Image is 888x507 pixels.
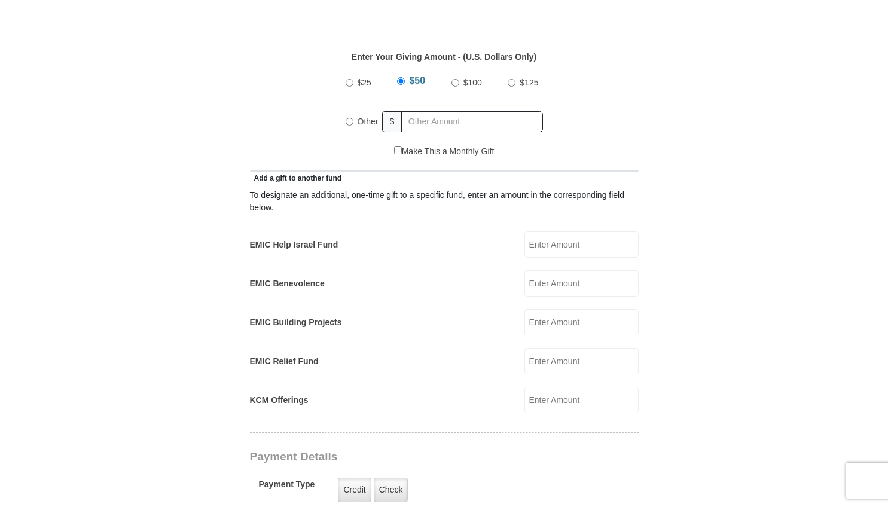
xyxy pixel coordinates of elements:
[250,174,342,182] span: Add a gift to another fund
[524,387,639,413] input: Enter Amount
[338,478,371,502] label: Credit
[374,478,408,502] label: Check
[463,78,482,87] span: $100
[358,78,371,87] span: $25
[524,348,639,374] input: Enter Amount
[524,309,639,335] input: Enter Amount
[524,270,639,297] input: Enter Amount
[524,231,639,258] input: Enter Amount
[250,450,555,464] h3: Payment Details
[250,277,325,290] label: EMIC Benevolence
[382,111,402,132] span: $
[250,316,342,329] label: EMIC Building Projects
[250,394,309,407] label: KCM Offerings
[520,78,538,87] span: $125
[358,117,379,126] span: Other
[250,239,338,251] label: EMIC Help Israel Fund
[250,355,319,368] label: EMIC Relief Fund
[250,189,639,214] div: To designate an additional, one-time gift to a specific fund, enter an amount in the correspondin...
[259,479,315,496] h5: Payment Type
[352,52,536,62] strong: Enter Your Giving Amount - (U.S. Dollars Only)
[409,75,425,85] span: $50
[394,146,402,154] input: Make This a Monthly Gift
[401,111,542,132] input: Other Amount
[394,145,495,158] label: Make This a Monthly Gift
